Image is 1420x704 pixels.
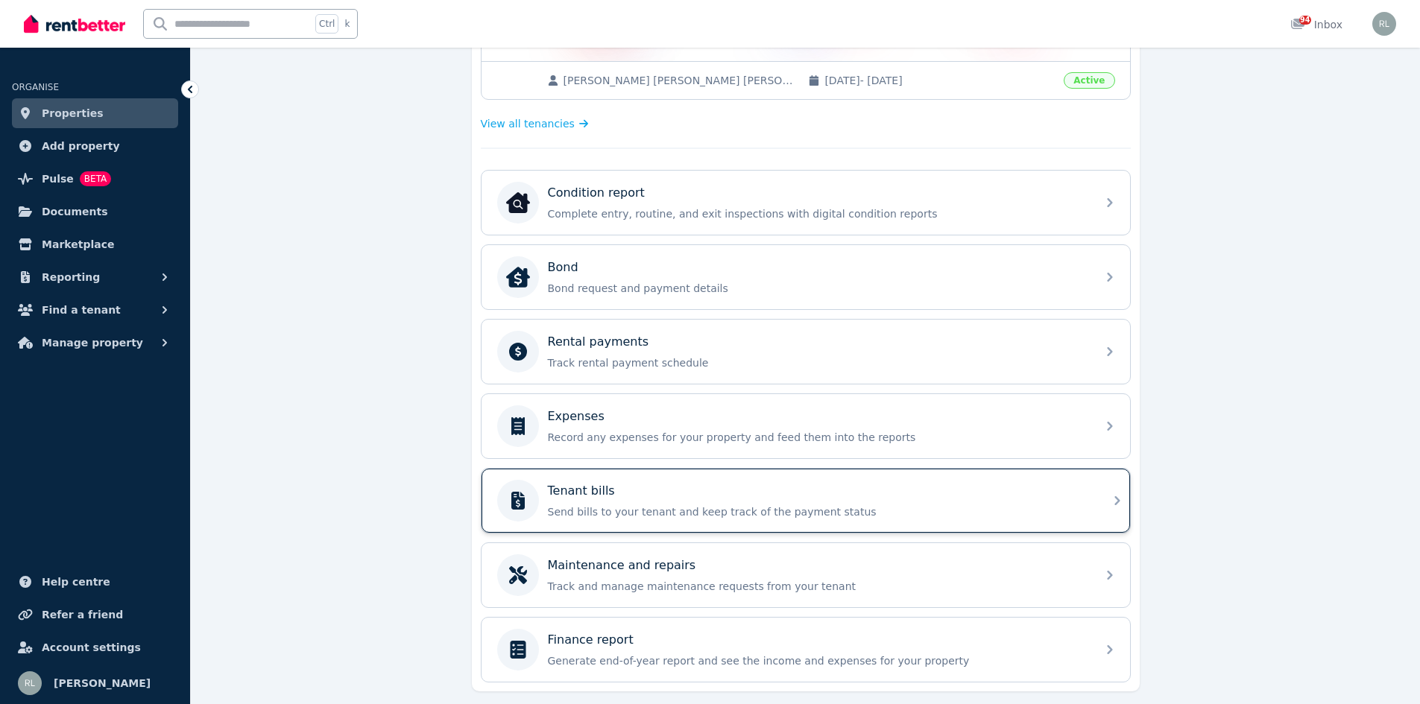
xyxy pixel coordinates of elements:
[548,579,1088,594] p: Track and manage maintenance requests from your tenant
[481,116,589,131] a: View all tenancies
[42,170,74,188] span: Pulse
[42,638,141,656] span: Account settings
[80,171,111,186] span: BETA
[1064,72,1114,89] span: Active
[482,394,1130,458] a: ExpensesRecord any expenses for your property and feed them into the reports
[12,131,178,161] a: Add property
[12,197,178,226] a: Documents
[482,171,1130,235] a: Condition reportCondition reportComplete entry, routine, and exit inspections with digital condit...
[548,281,1088,296] p: Bond request and payment details
[42,606,123,624] span: Refer a friend
[1290,17,1342,32] div: Inbox
[482,469,1130,533] a: Tenant billsSend bills to your tenant and keep track of the payment status
[824,73,1055,88] span: [DATE] - [DATE]
[12,229,178,259] a: Marketplace
[12,98,178,128] a: Properties
[548,259,578,276] p: Bond
[482,245,1130,309] a: BondBondBond request and payment details
[12,600,178,630] a: Refer a friend
[548,631,634,649] p: Finance report
[344,18,350,30] span: k
[548,482,615,500] p: Tenant bills
[548,408,605,425] p: Expenses
[54,674,151,692] span: [PERSON_NAME]
[42,268,100,286] span: Reporting
[548,430,1088,445] p: Record any expenses for your property and feed them into the reports
[12,262,178,292] button: Reporting
[42,301,121,319] span: Find a tenant
[548,184,645,202] p: Condition report
[42,334,143,352] span: Manage property
[18,671,42,695] img: Ryan Lord
[12,164,178,194] a: PulseBETA
[506,191,530,215] img: Condition report
[548,206,1088,221] p: Complete entry, routine, and exit inspections with digital condition reports
[12,295,178,325] button: Find a tenant
[12,82,59,92] span: ORGANISE
[42,573,110,591] span: Help centre
[506,265,530,289] img: Bond
[315,14,338,34] span: Ctrl
[12,328,178,358] button: Manage property
[42,203,108,221] span: Documents
[548,333,649,351] p: Rental payments
[12,632,178,662] a: Account settings
[42,137,120,155] span: Add property
[24,13,125,35] img: RentBetter
[548,653,1088,668] p: Generate end-of-year report and see the income and expenses for your property
[1299,16,1311,25] span: 94
[482,618,1130,682] a: Finance reportGenerate end-of-year report and see the income and expenses for your property
[481,116,575,131] span: View all tenancies
[548,504,1088,519] p: Send bills to your tenant and keep track of the payment status
[482,543,1130,607] a: Maintenance and repairsTrack and manage maintenance requests from your tenant
[548,355,1088,370] p: Track rental payment schedule
[1372,12,1396,36] img: Ryan Lord
[482,320,1130,384] a: Rental paymentsTrack rental payment schedule
[12,567,178,597] a: Help centre
[42,104,104,122] span: Properties
[564,73,794,88] span: [PERSON_NAME] [PERSON_NAME] [PERSON_NAME]
[42,235,114,253] span: Marketplace
[548,556,696,574] p: Maintenance and repairs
